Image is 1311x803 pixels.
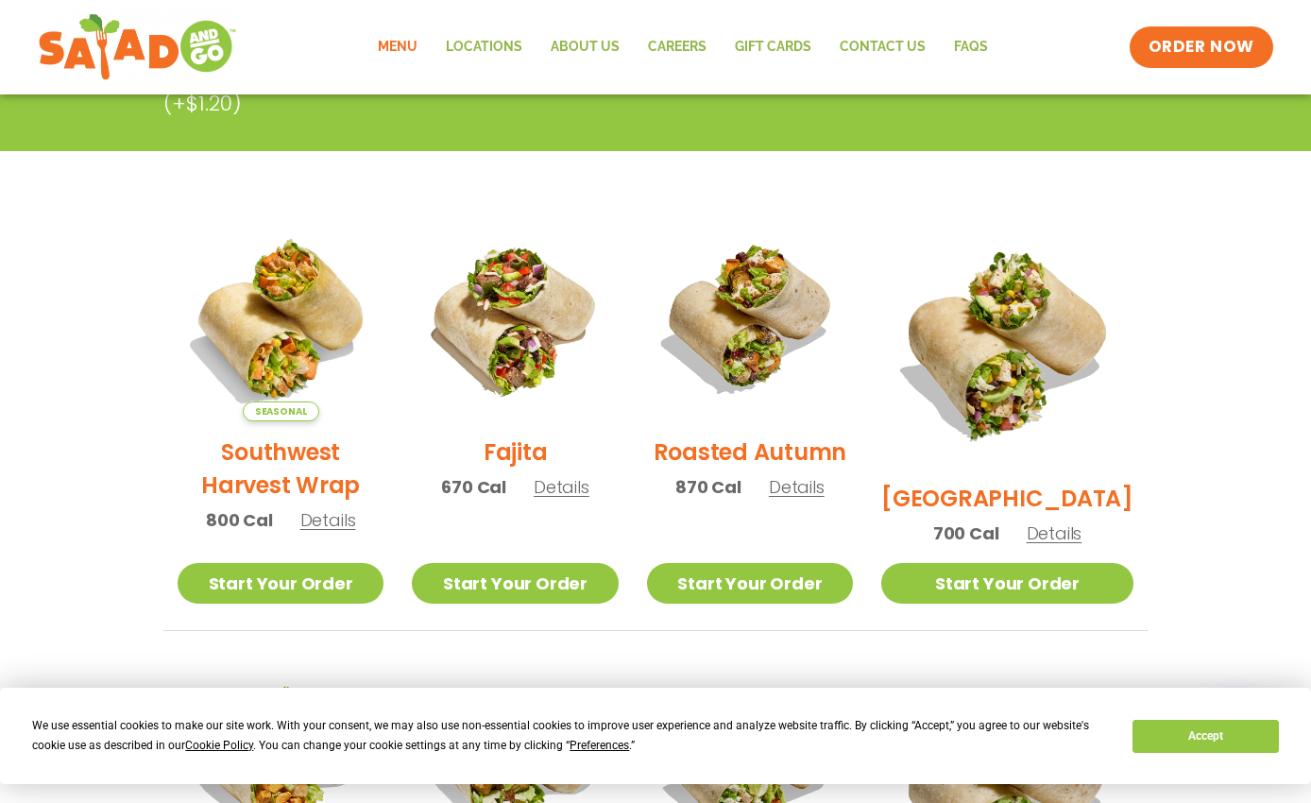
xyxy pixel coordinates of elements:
a: FAQs [940,26,1002,69]
nav: Menu [364,26,1002,69]
span: 670 Cal [441,474,506,500]
span: 800 Cal [206,507,273,533]
span: 870 Cal [675,474,741,500]
a: Start Your Order [412,563,618,604]
span: Details [534,475,589,499]
span: Details [1027,521,1082,545]
a: Start Your Order [178,563,383,604]
h2: Roasted Autumn [654,436,847,469]
a: Menu [364,26,432,69]
a: About Us [536,26,634,69]
a: ORDER NOW [1130,26,1273,68]
a: Start Your Order [647,563,853,604]
a: Start Your Order [881,563,1133,604]
img: Product photo for Southwest Harvest Wrap [178,215,383,421]
h2: [GEOGRAPHIC_DATA] [881,482,1133,515]
a: GIFT CARDS [721,26,826,69]
img: Product photo for BBQ Ranch Wrap [881,215,1133,468]
a: Contact Us [826,26,940,69]
span: Details [300,508,356,532]
a: Careers [634,26,721,69]
span: Preferences [570,739,629,752]
span: Seasonal [243,401,319,421]
img: Product photo for Roasted Autumn Wrap [647,215,853,421]
img: Product photo for Fajita Wrap [412,215,618,421]
span: Details [769,475,825,499]
span: ORDER NOW [1149,36,1254,59]
a: Locations [432,26,536,69]
h2: Southwest Harvest Wrap [178,436,383,502]
span: 700 Cal [933,521,999,546]
span: Cookie Policy [185,739,253,752]
button: Accept [1132,720,1278,753]
h2: Fajita [484,436,548,469]
div: We use essential cookies to make our site work. With your consent, we may also use non-essential ... [32,716,1110,756]
img: new-SAG-logo-768×292 [38,9,237,85]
